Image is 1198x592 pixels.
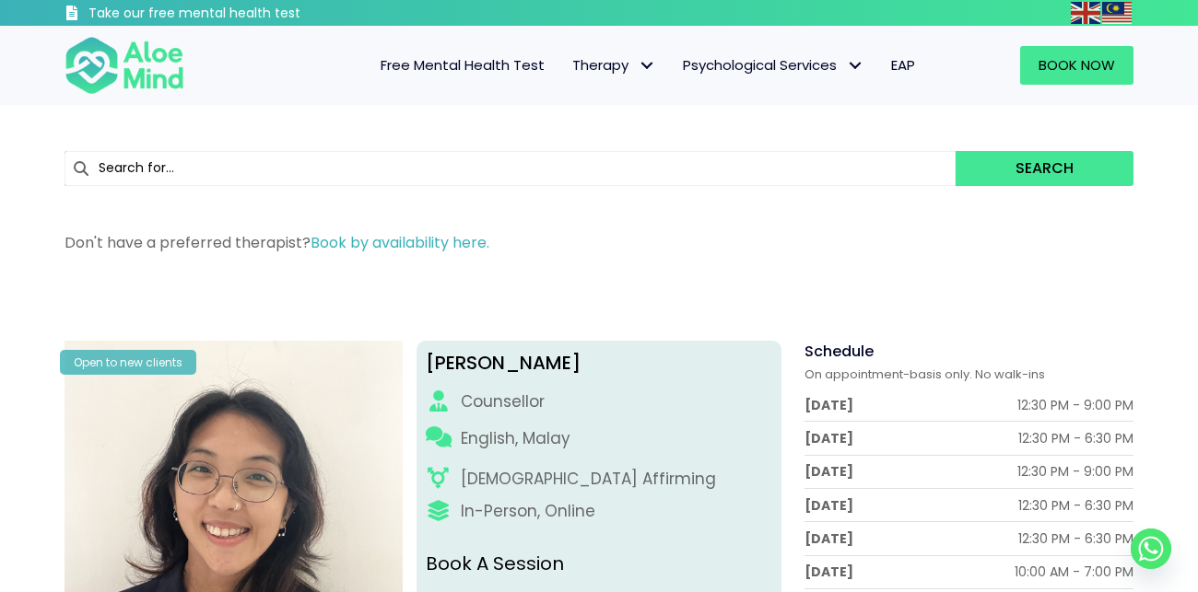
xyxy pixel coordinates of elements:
[1039,55,1115,75] span: Book Now
[1017,396,1133,414] div: 12:30 PM - 9:00 PM
[956,151,1133,186] button: Search
[60,350,196,375] div: Open to new clients
[461,390,545,413] div: Counsellor
[805,563,853,581] div: [DATE]
[461,427,570,450] p: English, Malay
[841,52,868,79] span: Psychological Services: submenu
[891,55,915,75] span: EAP
[88,5,399,23] h3: Take our free mental health test
[426,350,773,377] div: [PERSON_NAME]
[558,46,669,85] a: TherapyTherapy: submenu
[805,529,853,548] div: [DATE]
[65,5,399,26] a: Take our free mental health test
[1018,529,1133,548] div: 12:30 PM - 6:30 PM
[1018,496,1133,515] div: 12:30 PM - 6:30 PM
[1102,2,1132,24] img: ms
[1015,563,1133,581] div: 10:00 AM - 7:00 PM
[426,551,773,577] p: Book A Session
[65,232,1133,253] p: Don't have a preferred therapist?
[683,55,863,75] span: Psychological Services
[208,46,929,85] nav: Menu
[1018,429,1133,447] div: 12:30 PM - 6:30 PM
[805,429,853,447] div: [DATE]
[65,151,956,186] input: Search for...
[805,366,1045,383] span: On appointment-basis only. No walk-ins
[1131,528,1171,569] a: Whatsapp
[1020,46,1133,85] a: Book Now
[805,496,853,515] div: [DATE]
[805,341,874,362] span: Schedule
[367,46,558,85] a: Free Mental Health Test
[381,55,545,75] span: Free Mental Health Test
[805,396,853,414] div: [DATE]
[1071,2,1100,24] img: en
[1071,2,1102,23] a: English
[572,55,655,75] span: Therapy
[65,35,184,96] img: Aloe mind Logo
[669,46,877,85] a: Psychological ServicesPsychological Services: submenu
[1102,2,1133,23] a: Malay
[1017,462,1133,481] div: 12:30 PM - 9:00 PM
[877,46,929,85] a: EAP
[633,52,660,79] span: Therapy: submenu
[805,462,853,481] div: [DATE]
[461,468,716,491] div: [DEMOGRAPHIC_DATA] Affirming
[461,500,595,523] div: In-Person, Online
[311,232,489,253] a: Book by availability here.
